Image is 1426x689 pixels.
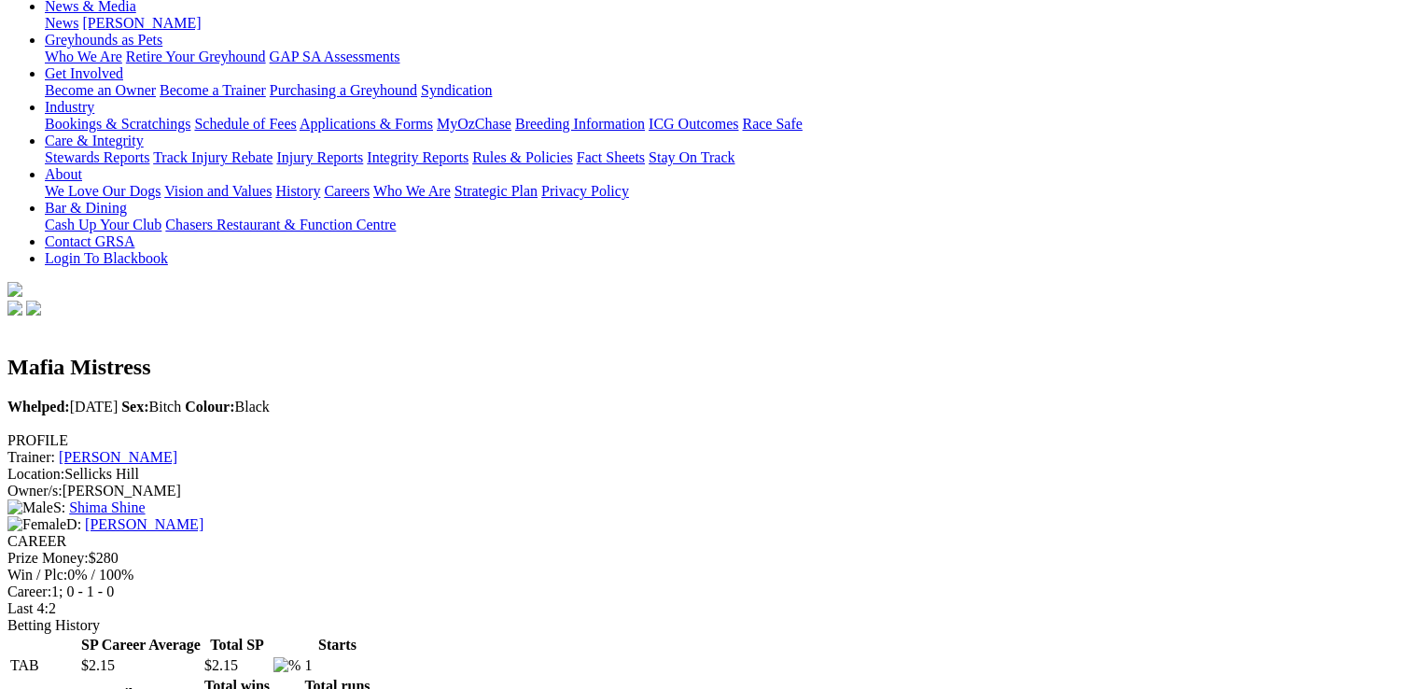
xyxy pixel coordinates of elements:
[541,183,629,199] a: Privacy Policy
[45,217,1405,233] div: Bar & Dining
[367,149,468,165] a: Integrity Reports
[45,149,1405,166] div: Care & Integrity
[454,183,538,199] a: Strategic Plan
[121,399,148,415] b: Sex:
[276,149,363,165] a: Injury Reports
[185,399,270,415] span: Black
[7,600,49,616] span: Last 4:
[7,567,1405,584] div: 0% / 100%
[203,636,271,654] th: Total SP
[82,15,201,31] a: [PERSON_NAME]
[7,600,1405,617] div: 2
[7,550,89,566] span: Prize Money:
[45,82,1405,99] div: Get Involved
[303,636,370,654] th: Starts
[45,15,78,31] a: News
[45,233,134,249] a: Contact GRSA
[7,483,63,499] span: Owner/s:
[649,116,738,132] a: ICG Outcomes
[649,149,734,165] a: Stay On Track
[270,82,417,98] a: Purchasing a Greyhound
[45,15,1405,32] div: News & Media
[275,183,320,199] a: History
[7,499,65,515] span: S:
[273,657,301,674] img: %
[7,432,1405,449] div: PROFILE
[7,355,1405,380] h2: Mafia Mistress
[45,32,162,48] a: Greyhounds as Pets
[45,217,161,232] a: Cash Up Your Club
[9,656,78,675] td: TAB
[59,449,177,465] a: [PERSON_NAME]
[165,217,396,232] a: Chasers Restaurant & Function Centre
[45,183,1405,200] div: About
[7,301,22,316] img: facebook.svg
[203,656,271,675] td: $2.15
[515,116,645,132] a: Breeding Information
[7,499,53,516] img: Male
[126,49,266,64] a: Retire Your Greyhound
[45,250,168,266] a: Login To Blackbook
[7,466,64,482] span: Location:
[45,49,1405,65] div: Greyhounds as Pets
[26,301,41,316] img: twitter.svg
[577,149,645,165] a: Fact Sheets
[194,116,296,132] a: Schedule of Fees
[69,499,145,515] a: Shima Shine
[7,483,1405,499] div: [PERSON_NAME]
[7,282,22,297] img: logo-grsa-white.png
[45,183,161,199] a: We Love Our Dogs
[7,466,1405,483] div: Sellicks Hill
[45,82,156,98] a: Become an Owner
[45,166,82,182] a: About
[7,584,51,599] span: Career:
[303,656,370,675] td: 1
[7,516,66,533] img: Female
[7,516,81,532] span: D:
[472,149,573,165] a: Rules & Policies
[121,399,181,415] span: Bitch
[164,183,272,199] a: Vision and Values
[45,116,190,132] a: Bookings & Scratchings
[742,116,802,132] a: Race Safe
[421,82,492,98] a: Syndication
[80,636,202,654] th: SP Career Average
[45,99,94,115] a: Industry
[7,567,67,583] span: Win / Plc:
[7,399,70,415] b: Whelped:
[45,49,122,64] a: Who We Are
[300,116,433,132] a: Applications & Forms
[160,82,266,98] a: Become a Trainer
[7,617,1405,634] div: Betting History
[45,116,1405,133] div: Industry
[85,516,203,532] a: [PERSON_NAME]
[7,449,55,465] span: Trainer:
[45,133,144,148] a: Care & Integrity
[45,200,127,216] a: Bar & Dining
[373,183,451,199] a: Who We Are
[7,584,1405,600] div: 1; 0 - 1 - 0
[7,399,118,415] span: [DATE]
[80,656,202,675] td: $2.15
[153,149,273,165] a: Track Injury Rebate
[7,533,1405,550] div: CAREER
[7,550,1405,567] div: $280
[185,399,234,415] b: Colour:
[270,49,400,64] a: GAP SA Assessments
[45,65,123,81] a: Get Involved
[437,116,511,132] a: MyOzChase
[324,183,370,199] a: Careers
[45,149,149,165] a: Stewards Reports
